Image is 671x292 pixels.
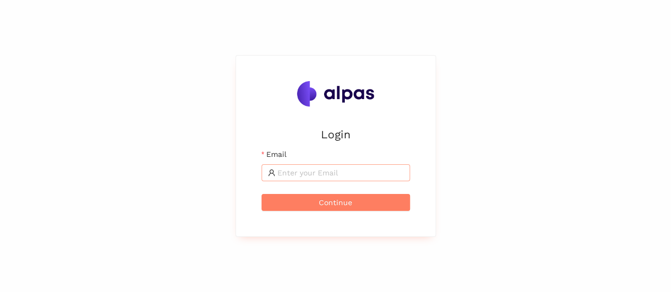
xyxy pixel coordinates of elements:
label: Email [262,148,286,160]
span: user [268,169,275,176]
button: Continue [262,194,410,211]
h2: Login [262,126,410,143]
input: Email [277,167,404,179]
img: Alpas.ai Logo [297,81,374,107]
span: Continue [319,197,352,208]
